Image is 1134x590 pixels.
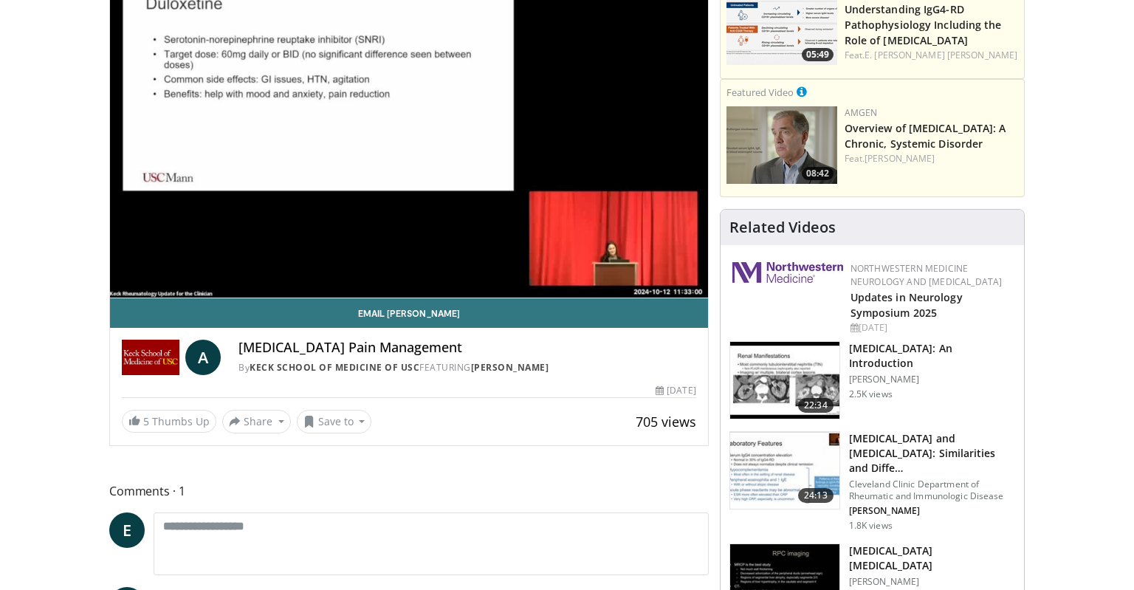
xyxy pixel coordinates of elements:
span: Comments 1 [109,481,709,501]
img: 40cb7efb-a405-4d0b-b01f-0267f6ac2b93.png.150x105_q85_crop-smart_upscale.png [726,106,837,184]
button: Save to [297,410,372,433]
a: [PERSON_NAME] [471,361,549,374]
a: E. [PERSON_NAME] [PERSON_NAME] [865,49,1017,61]
a: 24:13 [MEDICAL_DATA] and [MEDICAL_DATA]: Similarities and Diffe… Cleveland Clinic Department of R... [729,431,1015,532]
a: 5 Thumbs Up [122,410,216,433]
a: Updates in Neurology Symposium 2025 [850,290,963,320]
a: Keck School of Medicine of USC [250,361,419,374]
a: Amgen [845,106,878,119]
a: A [185,340,221,375]
span: 705 views [636,413,696,431]
p: [PERSON_NAME] [849,576,1015,588]
a: Overview of [MEDICAL_DATA]: A Chronic, Systemic Disorder [845,121,1006,151]
img: 2a462fb6-9365-492a-ac79-3166a6f924d8.png.150x105_q85_autocrop_double_scale_upscale_version-0.2.jpg [732,262,843,283]
a: 22:34 [MEDICAL_DATA]: An Introduction [PERSON_NAME] 2.5K views [729,341,1015,419]
div: [DATE] [656,384,695,397]
h3: [MEDICAL_DATA] [MEDICAL_DATA] [849,543,1015,573]
h4: Related Videos [729,219,836,236]
h3: [MEDICAL_DATA] and [MEDICAL_DATA]: Similarities and Diffe… [849,431,1015,476]
a: E [109,512,145,548]
span: 5 [143,414,149,428]
p: 2.5K views [849,388,893,400]
span: 22:34 [798,398,834,413]
a: [PERSON_NAME] [865,152,935,165]
button: Share [222,410,291,433]
a: Northwestern Medicine Neurology and [MEDICAL_DATA] [850,262,1003,288]
span: 05:49 [802,48,834,61]
img: Keck School of Medicine of USC [122,340,179,375]
h3: [MEDICAL_DATA]: An Introduction [849,341,1015,371]
div: By FEATURING [238,361,696,374]
span: 24:13 [798,488,834,503]
p: [PERSON_NAME] [849,374,1015,385]
small: Featured Video [726,86,794,99]
p: [PERSON_NAME] [849,505,1015,517]
img: 47980f05-c0f7-4192-9362-4cb0fcd554e5.150x105_q85_crop-smart_upscale.jpg [730,342,839,419]
a: Email [PERSON_NAME] [110,298,708,328]
div: [DATE] [850,321,1012,335]
span: 08:42 [802,167,834,180]
img: 639ae221-5c05-4739-ae6e-a8d6e95da367.150x105_q85_crop-smart_upscale.jpg [730,432,839,509]
p: Cleveland Clinic Department of Rheumatic and Immunologic Disease [849,478,1015,502]
p: 1.8K views [849,520,893,532]
div: Feat. [845,152,1018,165]
a: Understanding IgG4-RD Pathophysiology Including the Role of [MEDICAL_DATA] [845,2,1002,47]
a: 08:42 [726,106,837,184]
div: Feat. [845,49,1018,62]
h4: [MEDICAL_DATA] Pain Management [238,340,696,356]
